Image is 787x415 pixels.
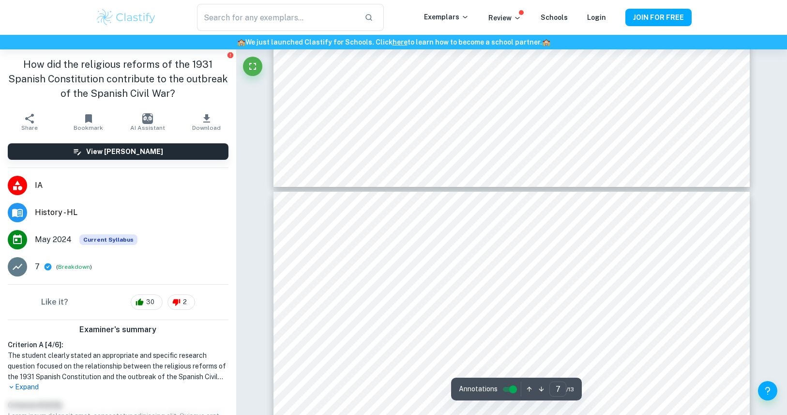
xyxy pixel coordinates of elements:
[393,38,408,46] a: here
[243,57,262,76] button: Fullscreen
[8,57,228,101] h1: How did the religious reforms of the 1931 Spanish Constitution contribute to the outbreak of the ...
[8,143,228,160] button: View [PERSON_NAME]
[542,38,550,46] span: 🏫
[8,339,228,350] h6: Criterion A [ 4 / 6 ]:
[625,9,692,26] button: JOIN FOR FREE
[56,262,92,272] span: ( )
[35,207,228,218] span: History - HL
[142,113,153,124] img: AI Assistant
[58,262,90,271] button: Breakdown
[4,324,232,336] h6: Examiner's summary
[237,38,245,46] span: 🏫
[488,13,521,23] p: Review
[35,180,228,191] span: IA
[59,108,118,136] button: Bookmark
[758,381,777,400] button: Help and Feedback
[192,124,221,131] span: Download
[8,350,228,382] h1: The student clearly stated an appropriate and specific research question focused on the relations...
[118,108,177,136] button: AI Assistant
[41,296,68,308] h6: Like it?
[130,124,165,131] span: AI Assistant
[566,385,574,394] span: / 13
[541,14,568,21] a: Schools
[79,234,137,245] div: This exemplar is based on the current syllabus. Feel free to refer to it for inspiration/ideas wh...
[141,297,160,307] span: 30
[86,146,163,157] h6: View [PERSON_NAME]
[197,4,357,31] input: Search for any exemplars...
[35,234,72,246] span: May 2024
[178,297,192,307] span: 2
[95,8,157,27] img: Clastify logo
[8,382,228,392] p: Expand
[2,37,785,47] h6: We just launched Clastify for Schools. Click to learn how to become a school partner.
[131,294,163,310] div: 30
[459,384,498,394] span: Annotations
[587,14,606,21] a: Login
[177,108,236,136] button: Download
[74,124,103,131] span: Bookmark
[227,51,234,59] button: Report issue
[21,124,38,131] span: Share
[79,234,137,245] span: Current Syllabus
[35,261,40,273] p: 7
[424,12,469,22] p: Exemplars
[167,294,195,310] div: 2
